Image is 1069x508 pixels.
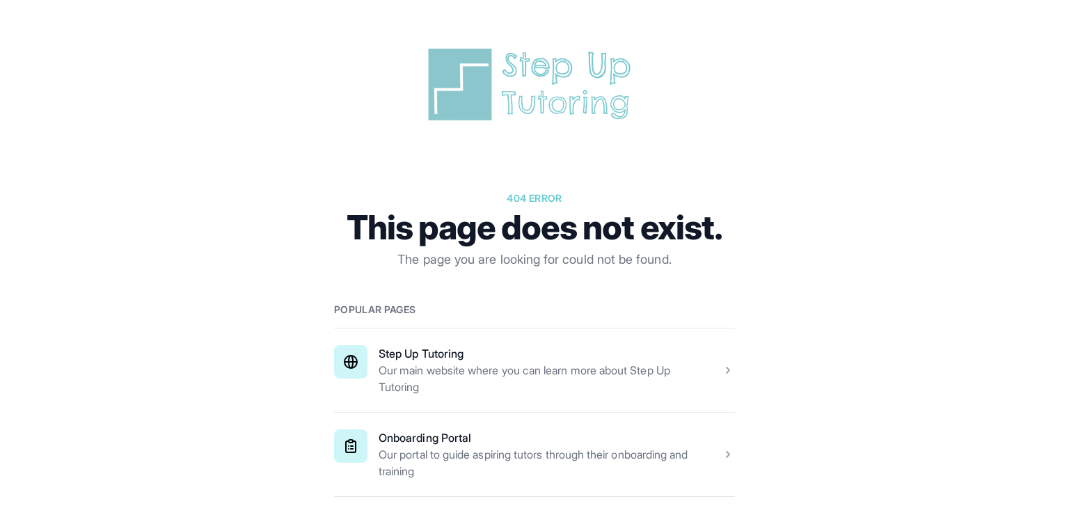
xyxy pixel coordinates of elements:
img: Step Up Tutoring horizontal logo [423,45,646,125]
h1: This page does not exist. [334,211,735,244]
p: 404 error [334,191,735,205]
h2: Popular pages [334,303,735,317]
a: Onboarding Portal [379,431,471,445]
p: The page you are looking for could not be found. [334,250,735,269]
a: Step Up Tutoring [379,347,464,360]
